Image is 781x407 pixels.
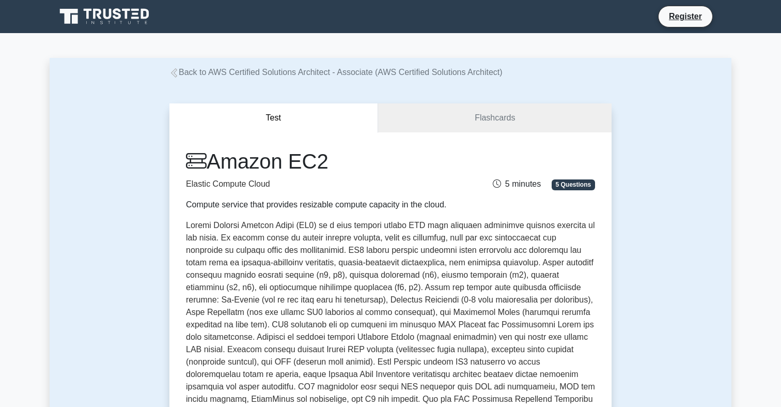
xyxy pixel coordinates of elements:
button: Test [169,103,378,133]
span: 5 minutes [493,179,541,188]
div: Compute service that provides resizable compute capacity in the cloud. [186,199,455,211]
a: Back to AWS Certified Solutions Architect - Associate (AWS Certified Solutions Architect) [169,68,503,77]
span: 5 Questions [552,179,595,190]
h1: Amazon EC2 [186,149,455,174]
a: Register [663,10,708,23]
a: Flashcards [378,103,612,133]
p: Elastic Compute Cloud [186,178,455,190]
